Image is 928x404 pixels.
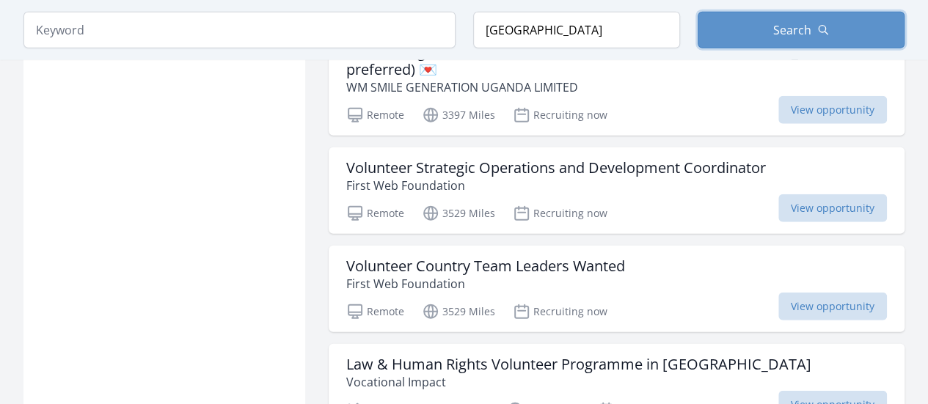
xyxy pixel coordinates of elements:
[513,106,607,124] p: Recruiting now
[346,356,811,373] h3: Law & Human Rights Volunteer Programme in [GEOGRAPHIC_DATA]
[473,12,680,48] input: Location
[698,12,905,48] button: Search
[346,159,766,177] h3: Volunteer Strategic Operations and Development Coordinator
[346,373,811,391] p: Vocational Impact
[422,106,495,124] p: 3397 Miles
[513,205,607,222] p: Recruiting now
[329,32,905,136] a: Fundraising & Donor Outreach Volunteer (Remote, [GEOGRAPHIC_DATA] preferred) 💌 WM SMILE GENERATIO...
[346,177,766,194] p: First Web Foundation
[778,293,887,320] span: View opportunity
[778,194,887,222] span: View opportunity
[422,205,495,222] p: 3529 Miles
[23,12,456,48] input: Keyword
[773,21,811,39] span: Search
[778,96,887,124] span: View opportunity
[346,43,887,78] h3: Fundraising & Donor Outreach Volunteer (Remote, [GEOGRAPHIC_DATA] preferred) 💌
[346,275,625,293] p: First Web Foundation
[346,106,404,124] p: Remote
[513,303,607,320] p: Recruiting now
[346,303,404,320] p: Remote
[346,205,404,222] p: Remote
[422,303,495,320] p: 3529 Miles
[346,257,625,275] h3: Volunteer Country Team Leaders Wanted
[329,246,905,332] a: Volunteer Country Team Leaders Wanted First Web Foundation Remote 3529 Miles Recruiting now View ...
[329,147,905,234] a: Volunteer Strategic Operations and Development Coordinator First Web Foundation Remote 3529 Miles...
[346,78,887,96] p: WM SMILE GENERATION UGANDA LIMITED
